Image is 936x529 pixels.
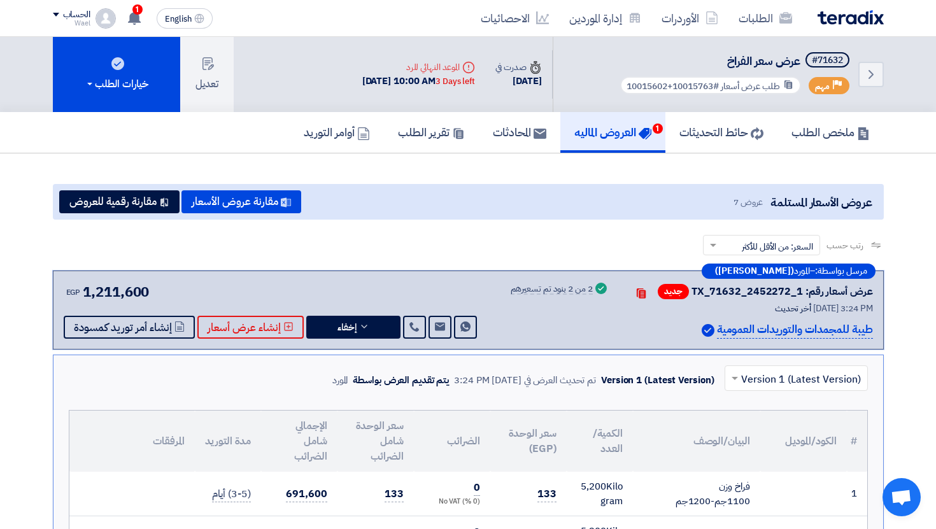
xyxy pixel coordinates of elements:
[721,80,780,93] span: طلب عرض أسعار
[69,411,195,472] th: المرفقات
[66,286,81,298] span: EGP
[665,112,777,153] a: حائط التحديثات
[59,190,180,213] button: مقارنة رقمية للعروض
[63,10,90,20] div: الحساب
[474,480,480,496] span: 0
[559,3,651,33] a: إدارة الموردين
[332,373,348,388] div: المورد
[653,123,663,134] span: 1
[398,125,465,139] h5: تقرير الطلب
[495,74,541,88] div: [DATE]
[490,411,567,472] th: سعر الوحدة (EGP)
[337,323,357,332] span: إخفاء
[847,472,867,516] td: 1
[337,411,414,472] th: سعر الوحدة شامل الضرائب
[471,3,559,33] a: الاحصائيات
[567,411,633,472] th: الكمية/العدد
[157,8,213,29] button: English
[132,4,143,15] span: 1
[826,239,863,252] span: رتب حسب
[74,323,172,332] span: إنشاء أمر توريد كمسودة
[777,112,884,153] a: ملخص الطلب
[197,316,304,339] button: إنشاء عرض أسعار
[53,20,90,27] div: Wael
[815,80,830,92] span: مهم
[290,112,384,153] a: أوامر التوريد
[643,479,750,508] div: فراخ وزن 1100جم-1200جم
[85,76,148,92] div: خيارات الطلب
[770,194,872,211] span: عروض الأسعار المستلمة
[679,125,763,139] h5: حائط التحديثات
[791,125,870,139] h5: ملخص الطلب
[815,267,867,276] span: مرسل بواسطة:
[385,486,404,502] span: 133
[717,321,873,339] p: طيبة للمجمدات والتوريدات العمومية
[727,52,800,69] span: عرض سعر الفراخ
[581,479,606,493] span: 5,200
[560,112,665,153] a: العروض الماليه1
[818,10,884,25] img: Teradix logo
[658,284,689,299] span: جديد
[794,267,810,276] span: المورد
[567,472,633,516] td: Kilogram
[627,80,719,93] span: #10015763+10015602
[601,373,714,388] div: Version 1 (Latest Version)
[212,486,250,502] span: (3-5) أيام
[651,3,728,33] a: الأوردرات
[691,284,873,299] div: عرض أسعار رقم: TX_71632_2452272_1
[53,37,180,112] button: خيارات الطلب
[734,195,763,209] span: عروض 7
[702,324,714,337] img: Verified Account
[847,411,867,472] th: #
[261,411,337,472] th: الإجمالي شامل الضرائب
[537,486,557,502] span: 133
[165,15,192,24] span: English
[702,264,876,279] div: –
[436,75,475,88] div: 3 Days left
[742,240,813,253] span: السعر: من الأقل للأكثر
[181,190,301,213] button: مقارنة عروض الأسعار
[306,316,401,339] button: إخفاء
[812,56,843,65] div: #71632
[715,267,794,276] b: ([PERSON_NAME])
[775,302,811,315] span: أخر تحديث
[195,411,261,472] th: مدة التوريد
[511,285,593,295] div: 2 من 2 بنود تم تسعيرهم
[362,60,475,74] div: الموعد النهائي للرد
[493,125,546,139] h5: المحادثات
[728,3,802,33] a: الطلبات
[495,60,541,74] div: صدرت في
[208,323,281,332] span: إنشاء عرض أسعار
[96,8,116,29] img: profile_test.png
[64,316,195,339] button: إنشاء أمر توريد كمسودة
[618,52,852,70] h5: عرض سعر الفراخ
[414,411,490,472] th: الضرائب
[813,302,873,315] span: [DATE] 3:24 PM
[479,112,560,153] a: المحادثات
[286,486,327,502] span: 691,600
[633,411,760,472] th: البيان/الوصف
[424,497,480,507] div: (0 %) No VAT
[180,37,234,112] button: تعديل
[384,112,479,153] a: تقرير الطلب
[883,478,921,516] div: Open chat
[353,373,449,388] div: يتم تقديم العرض بواسطة
[362,74,475,88] div: [DATE] 10:00 AM
[454,373,596,388] div: تم تحديث العرض في [DATE] 3:24 PM
[574,125,651,139] h5: العروض الماليه
[760,411,847,472] th: الكود/الموديل
[83,281,149,302] span: 1,211,600
[304,125,370,139] h5: أوامر التوريد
